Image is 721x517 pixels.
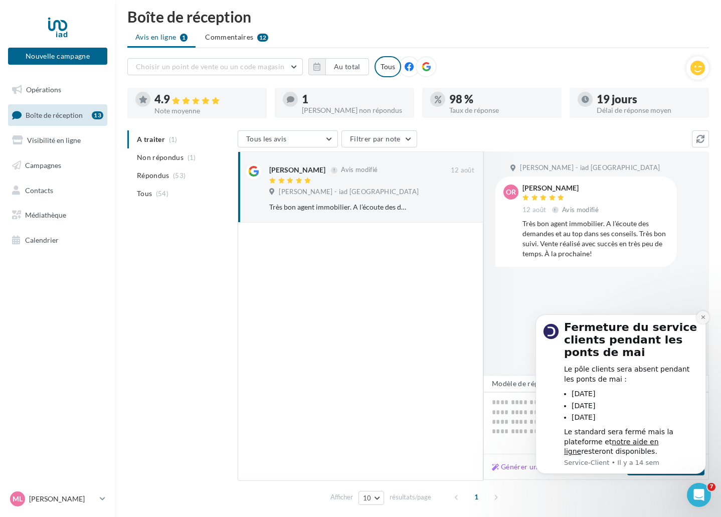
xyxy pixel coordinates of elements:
[25,236,59,244] span: Calendrier
[238,130,338,147] button: Tous les avis
[522,219,669,259] div: Très bon agent immobilier. A l’écoute des demandes et au top dans ses conseils. Très bon suivi. V...
[6,205,109,226] a: Médiathèque
[449,107,554,114] div: Taux de réponse
[308,58,369,75] button: Au total
[27,136,81,144] span: Visibilité en ligne
[137,170,169,181] span: Répondus
[522,185,601,192] div: [PERSON_NAME]
[13,494,23,504] span: Ml
[8,489,107,508] a: Ml [PERSON_NAME]
[25,186,53,194] span: Contacts
[279,188,419,197] span: [PERSON_NAME] - iad [GEOGRAPHIC_DATA]
[468,489,484,505] span: 1
[6,104,109,126] a: Boîte de réception13
[6,230,109,251] a: Calendrier
[6,79,109,100] a: Opérations
[363,494,372,502] span: 10
[488,461,574,473] button: Générer une réponse
[156,190,168,198] span: (54)
[449,94,554,105] div: 98 %
[302,107,406,114] div: [PERSON_NAME] non répondus
[520,163,660,173] span: [PERSON_NAME] - iad [GEOGRAPHIC_DATA]
[246,134,287,143] span: Tous les avis
[8,48,107,65] button: Nouvelle campagne
[325,58,369,75] button: Au total
[451,166,474,175] span: 12 août
[26,85,61,94] span: Opérations
[6,180,109,201] a: Contacts
[341,166,378,174] span: Avis modifié
[188,153,196,161] span: (1)
[205,32,253,42] span: Commentaires
[522,206,546,215] span: 12 août
[25,161,61,169] span: Campagnes
[302,94,406,105] div: 1
[173,171,186,180] span: (53)
[358,491,384,505] button: 10
[390,492,431,502] span: résultats/page
[341,130,417,147] button: Filtrer par note
[597,94,701,105] div: 19 jours
[137,152,184,162] span: Non répondus
[375,56,401,77] div: Tous
[127,9,709,24] div: Boîte de réception
[562,206,599,214] span: Avis modifié
[6,130,109,151] a: Visibilité en ligne
[269,165,325,175] div: [PERSON_NAME]
[29,494,96,504] p: [PERSON_NAME]
[137,189,152,199] span: Tous
[257,34,269,42] div: 12
[26,110,83,119] span: Boîte de réception
[136,62,284,71] span: Choisir un point de vente ou un code magasin
[707,483,715,491] span: 7
[92,111,103,119] div: 13
[154,94,259,105] div: 4.9
[154,107,259,114] div: Note moyenne
[506,187,516,197] span: OR
[127,58,303,75] button: Choisir un point de vente ou un code magasin
[687,483,711,507] iframe: Intercom live chat
[269,202,409,212] div: Très bon agent immobilier. A l’écoute des demandes et au top dans ses conseils. Très bon suivi. V...
[520,301,721,490] iframe: Intercom notifications message
[483,375,571,392] button: Modèle de réponse
[6,155,109,176] a: Campagnes
[330,492,353,502] span: Afficher
[597,107,701,114] div: Délai de réponse moyen
[25,211,66,219] span: Médiathèque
